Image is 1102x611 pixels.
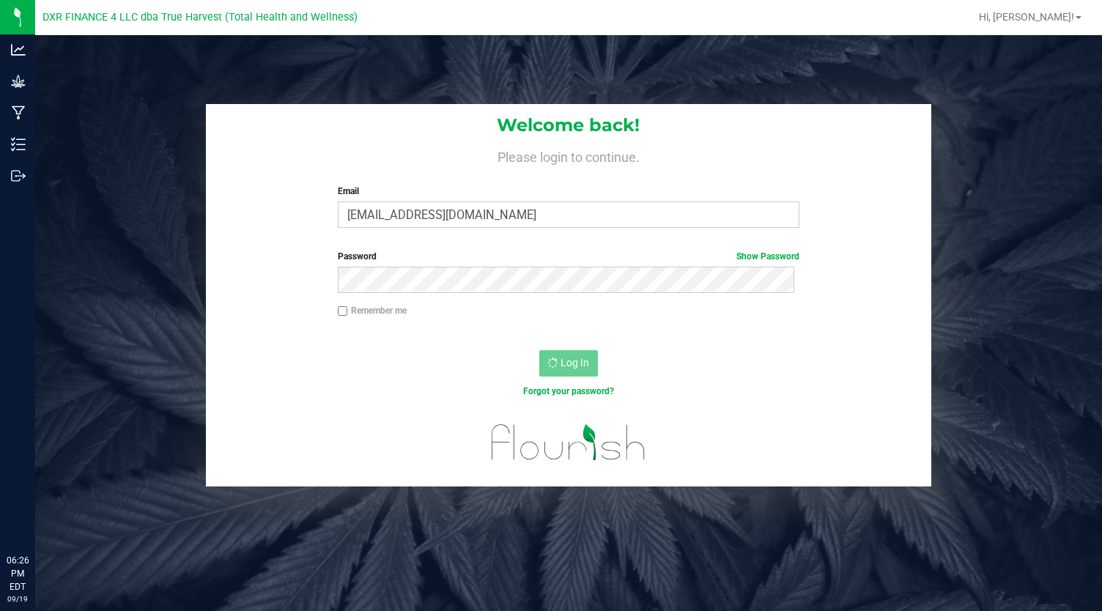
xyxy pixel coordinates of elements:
[736,251,799,262] a: Show Password
[338,304,407,317] label: Remember me
[206,116,932,135] h1: Welcome back!
[478,413,659,472] img: flourish_logo.svg
[11,105,26,120] inline-svg: Manufacturing
[7,593,29,604] p: 09/19
[7,554,29,593] p: 06:26 PM EDT
[42,11,358,23] span: DXR FINANCE 4 LLC dba True Harvest (Total Health and Wellness)
[539,350,598,377] button: Log In
[11,74,26,89] inline-svg: Grow
[338,185,799,198] label: Email
[979,11,1074,23] span: Hi, [PERSON_NAME]!
[11,42,26,57] inline-svg: Analytics
[523,386,614,396] a: Forgot your password?
[11,137,26,152] inline-svg: Inventory
[11,169,26,183] inline-svg: Outbound
[338,251,377,262] span: Password
[338,306,348,316] input: Remember me
[206,147,932,164] h4: Please login to continue.
[561,357,589,369] span: Log In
